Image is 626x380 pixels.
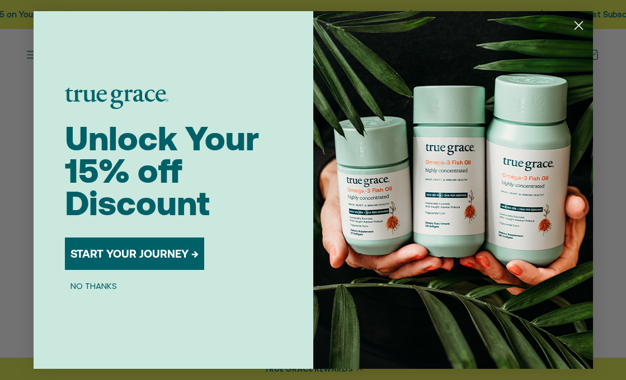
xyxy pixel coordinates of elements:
[569,16,589,35] button: Close dialog
[313,11,593,369] img: 098727d5-50f8-4f9b-9554-844bb8da1403.jpeg
[65,237,204,270] button: START YOUR JOURNEY →
[65,119,259,222] span: Unlock Your 15% off Discount
[65,279,123,292] button: NO THANKS
[65,88,168,109] img: logo placeholder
